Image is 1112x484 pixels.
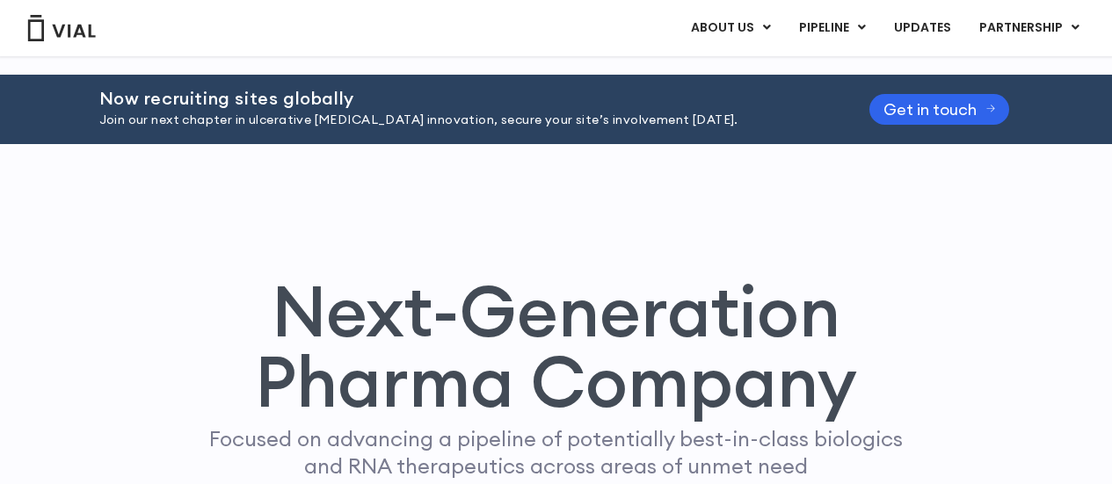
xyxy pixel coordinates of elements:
a: UPDATES [880,13,964,43]
a: ABOUT USMenu Toggle [677,13,784,43]
p: Focused on advancing a pipeline of potentially best-in-class biologics and RNA therapeutics acros... [202,425,911,480]
h1: Next-Generation Pharma Company [176,276,937,416]
a: Get in touch [869,94,1010,125]
span: Get in touch [883,103,977,116]
img: Vial Logo [26,15,97,41]
a: PIPELINEMenu Toggle [785,13,879,43]
h2: Now recruiting sites globally [99,89,825,108]
a: PARTNERSHIPMenu Toggle [965,13,1094,43]
p: Join our next chapter in ulcerative [MEDICAL_DATA] innovation, secure your site’s involvement [DA... [99,111,825,130]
